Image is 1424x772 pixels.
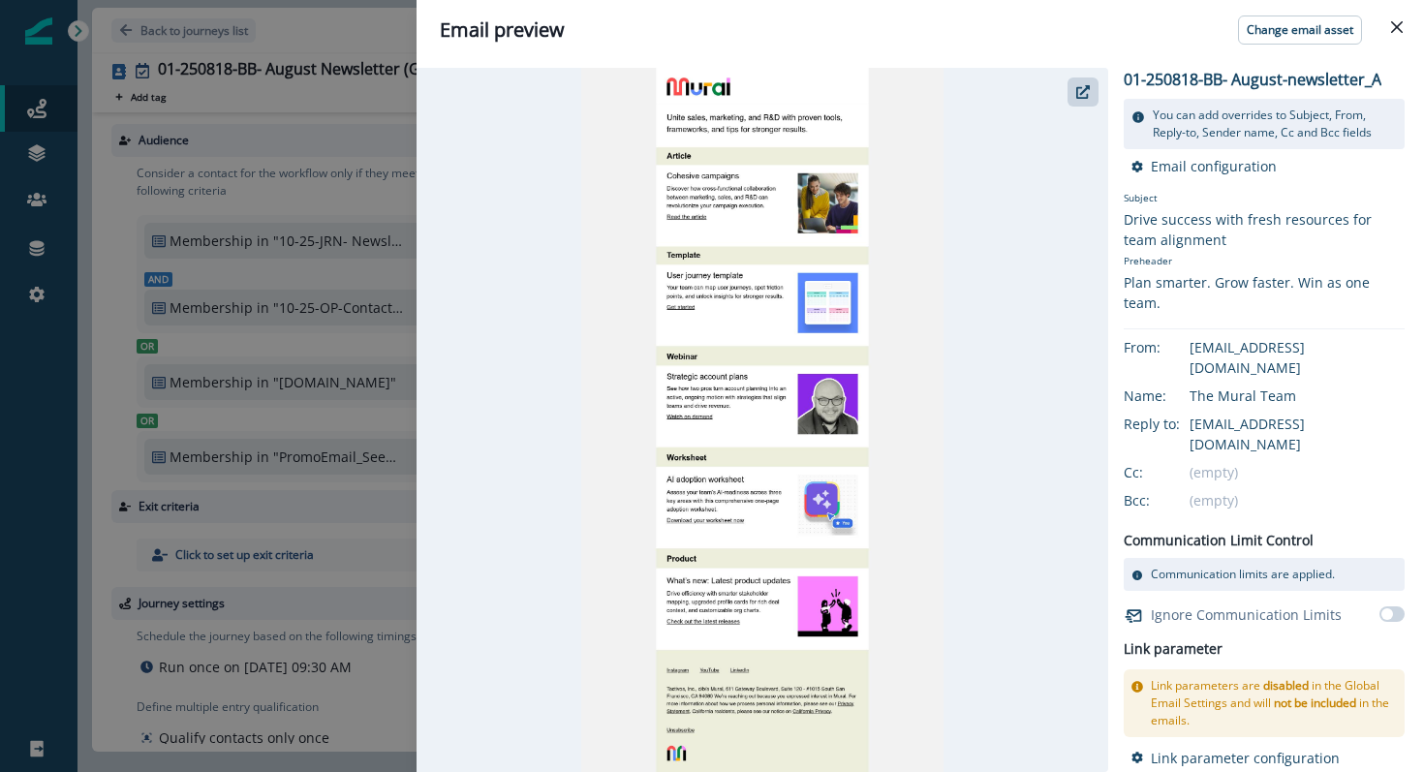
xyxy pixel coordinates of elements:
[1124,637,1223,662] h2: Link parameter
[1124,462,1221,482] div: Cc:
[1190,462,1405,482] div: (empty)
[1238,15,1362,45] button: Change email asset
[1190,337,1405,378] div: [EMAIL_ADDRESS][DOMAIN_NAME]
[1124,191,1405,209] p: Subject
[1124,414,1221,434] div: Reply to:
[1381,12,1412,43] button: Close
[1274,695,1356,711] span: not be included
[1247,23,1353,37] p: Change email asset
[1124,272,1405,313] div: Plan smarter. Grow faster. Win as one team.
[1151,566,1335,583] p: Communication limits are applied.
[581,68,944,772] img: email asset unavailable
[440,15,1401,45] div: Email preview
[1124,250,1405,272] p: Preheader
[1151,749,1340,767] p: Link parameter configuration
[1124,490,1221,510] div: Bcc:
[1124,337,1221,357] div: From:
[1124,386,1221,406] div: Name:
[1124,68,1381,91] p: 01-250818-BB- August-newsletter_A
[1151,604,1342,625] p: Ignore Communication Limits
[1151,677,1397,729] p: Link parameters are in the Global Email Settings and will in the emails.
[1124,530,1314,550] p: Communication Limit Control
[1151,157,1277,175] p: Email configuration
[1131,157,1277,175] button: Email configuration
[1190,386,1405,406] div: The Mural Team
[1190,490,1405,510] div: (empty)
[1153,107,1397,141] p: You can add overrides to Subject, From, Reply-to, Sender name, Cc and Bcc fields
[1190,414,1405,454] div: [EMAIL_ADDRESS][DOMAIN_NAME]
[1263,677,1309,694] span: disabled
[1131,749,1340,767] button: Link parameter configuration
[1124,209,1405,250] div: Drive success with fresh resources for team alignment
